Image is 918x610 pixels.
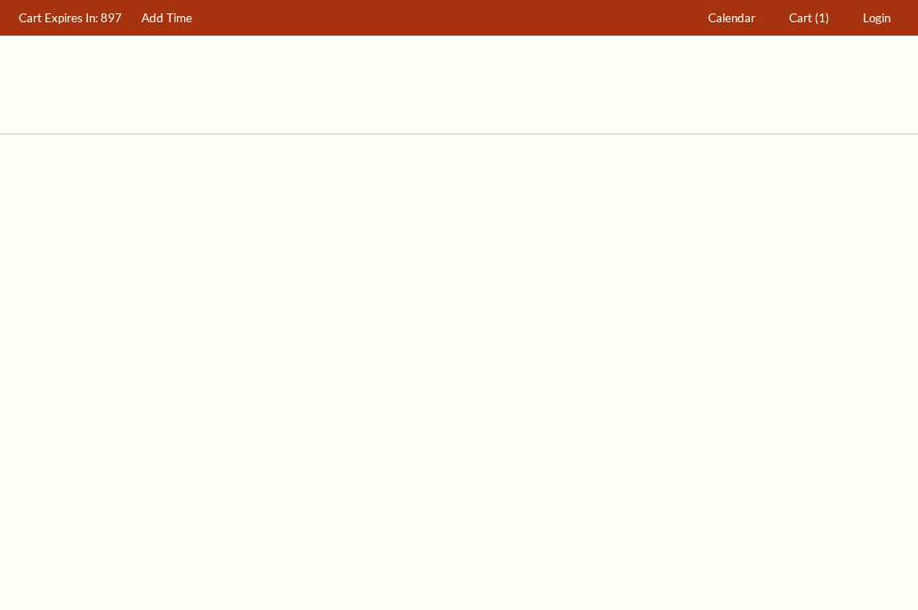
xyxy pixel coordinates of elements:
a: Add Time [133,1,201,36]
span: Login [863,11,890,25]
a: Login [855,1,899,36]
span: Cart Expires In: [19,11,98,25]
a: Calendar [700,1,764,36]
span: 897 [101,11,122,25]
span: (1) [815,11,829,25]
span: Cart [789,11,812,25]
span: Calendar [708,11,755,25]
a: Cart (1) [781,1,838,36]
